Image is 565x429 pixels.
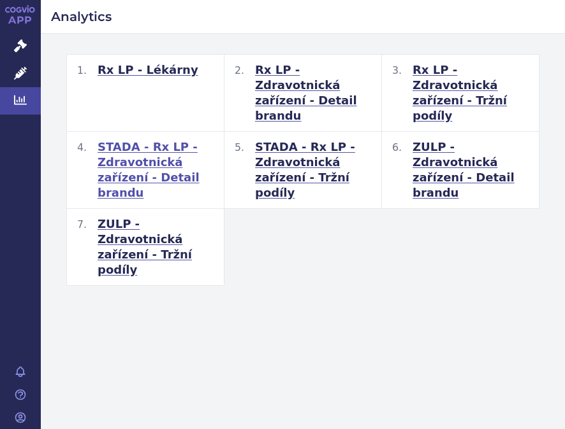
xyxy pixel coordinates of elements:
[382,55,539,132] button: Rx LP - Zdravotnická zařízení - Tržní podíly
[255,62,371,123] span: Rx LP - Zdravotnická zařízení - Detail brandu
[67,132,224,209] button: STADA - Rx LP - Zdravotnická zařízení - Detail brandu
[67,55,224,132] button: Rx LP - Lékárny
[413,62,529,123] span: Rx LP - Zdravotnická zařízení - Tržní podíly
[98,216,214,278] span: ZULP - Zdravotnická zařízení - Tržní podíly
[51,8,555,25] h2: Analytics
[98,62,198,78] span: Rx LP - Lékárny
[224,55,382,132] button: Rx LP - Zdravotnická zařízení - Detail brandu
[413,139,529,200] span: ZULP - Zdravotnická zařízení - Detail brandu
[67,209,224,286] button: ZULP - Zdravotnická zařízení - Tržní podíly
[382,132,539,209] button: ZULP - Zdravotnická zařízení - Detail brandu
[255,139,371,200] span: STADA - Rx LP - Zdravotnická zařízení - Tržní podíly
[98,139,214,200] span: STADA - Rx LP - Zdravotnická zařízení - Detail brandu
[224,132,382,209] button: STADA - Rx LP - Zdravotnická zařízení - Tržní podíly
